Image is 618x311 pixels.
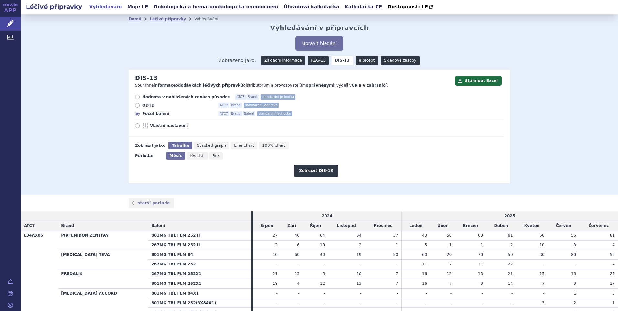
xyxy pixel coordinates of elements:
span: 3 [542,301,545,305]
span: - [324,262,325,266]
span: - [298,301,299,305]
span: Brand [230,111,242,116]
th: 801MG TBL FLM 84X1 [148,288,251,298]
span: ATC7 [218,111,229,116]
span: 13 [294,272,299,276]
span: 1 [449,243,452,247]
span: - [450,291,452,295]
th: 801MG TBL FLM 252 II [148,231,251,240]
a: Vyhledávání [87,3,124,11]
span: 16 [422,272,427,276]
td: Prosinec [365,221,401,231]
a: starší perioda [129,198,174,208]
span: Zobrazeno jako: [219,56,256,65]
span: 56 [571,233,576,238]
span: 15 [539,272,544,276]
span: 56 [610,252,615,257]
span: 60 [294,252,299,257]
th: PIRFENIDON ZENTIVA [58,231,148,250]
span: 21 [508,272,513,276]
span: 50 [508,252,513,257]
span: - [360,262,361,266]
td: Srpen [253,221,281,231]
span: - [276,301,277,305]
span: 1 [481,243,483,247]
button: Zobrazit DIS-13 [294,165,338,177]
td: Listopad [328,221,365,231]
span: Počet balení [142,111,213,116]
td: Červen [548,221,580,231]
span: 68 [478,233,483,238]
span: - [511,291,513,295]
span: 13 [357,281,361,286]
span: 64 [320,233,325,238]
span: 7 [449,281,452,286]
a: Kalkulačka CP [343,3,384,11]
span: Line chart [234,143,254,148]
td: 2025 [401,211,618,221]
span: 5 [323,272,325,276]
td: 2024 [253,211,401,221]
span: 9 [574,281,576,286]
button: Stáhnout Excel [455,76,502,86]
span: 50 [393,252,398,257]
td: Červenec [579,221,618,231]
span: standardní jednotka [257,111,292,116]
strong: oprávněným [306,83,333,88]
span: 81 [508,233,513,238]
span: 7 [396,281,398,286]
td: Únor [430,221,455,231]
span: 1 [574,291,576,295]
span: 4 [612,243,615,247]
span: 43 [422,233,427,238]
span: 16 [422,281,427,286]
td: Květen [516,221,548,231]
td: Leden [401,221,430,231]
span: Stacked graph [197,143,226,148]
span: 12 [320,281,325,286]
span: 10 [273,252,278,257]
span: 10 [539,243,544,247]
span: Tabulka [172,143,189,148]
span: Brand [230,103,242,108]
a: Dostupnosti LP [386,3,436,12]
span: - [482,291,483,295]
p: Souhrnné o distributorům a provozovatelům k výdeji v . [135,83,452,88]
span: ATC7 [218,103,229,108]
a: Úhradová kalkulačka [282,3,341,11]
span: 4 [297,281,300,286]
td: Říjen [303,221,328,231]
strong: ČR a v zahraničí [352,83,387,88]
span: - [298,262,299,266]
span: Dostupnosti LP [388,4,428,9]
span: 70 [478,252,483,257]
span: 13 [478,272,483,276]
span: 7 [449,262,452,266]
li: Vyhledávání [194,14,227,24]
th: FREDALIX [58,269,148,289]
span: Rok [213,154,220,158]
h2: Léčivé přípravky [21,2,87,11]
span: 30 [539,252,544,257]
span: 6 [297,243,300,247]
a: Léčivé přípravky [150,17,186,21]
span: 9 [481,281,483,286]
span: 2 [275,243,278,247]
span: 2 [574,301,576,305]
th: 801MG TBL FLM 252(3X84X1) [148,298,251,308]
button: Upravit hledání [295,36,343,51]
th: 267MG TBL FLM 252 II [148,240,251,250]
span: - [360,291,361,295]
span: 12 [447,272,452,276]
span: - [298,291,299,295]
span: - [575,262,576,266]
span: standardní jednotka [261,94,295,100]
span: 80 [571,252,576,257]
span: 40 [320,252,325,257]
a: eRecept [356,56,378,65]
span: 14 [508,281,513,286]
span: - [543,291,544,295]
a: Moje LP [125,3,150,11]
span: 81 [610,233,615,238]
strong: dodávkách léčivých přípravků [178,83,243,88]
